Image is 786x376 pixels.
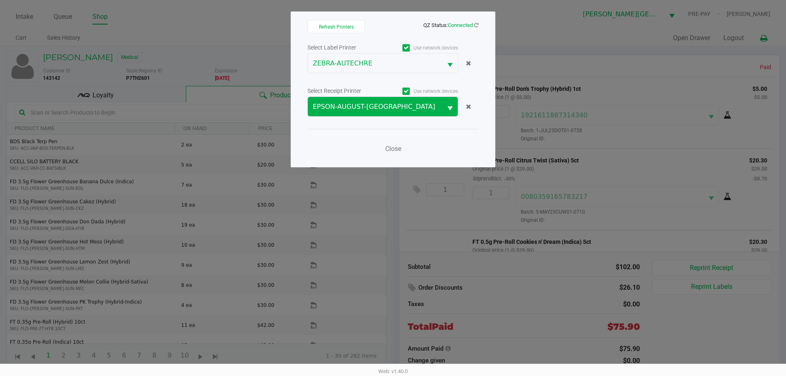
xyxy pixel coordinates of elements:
div: Select Label Printer [307,43,383,52]
span: ZEBRA-AUTECHRE [313,59,437,68]
div: Select Receipt Printer [307,87,383,95]
span: Refresh Printers [319,24,354,30]
button: Select [442,97,458,116]
span: QZ Status: [423,22,479,28]
label: Use network devices [383,88,458,95]
button: Refresh Printers [307,20,365,33]
span: Close [385,145,401,153]
span: Connected [448,22,473,28]
button: Select [442,54,458,73]
button: Close [381,141,405,157]
label: Use network devices [383,44,458,52]
span: EPSON-AUGUST-[GEOGRAPHIC_DATA] [313,102,437,112]
span: Web: v1.40.0 [378,368,408,374]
